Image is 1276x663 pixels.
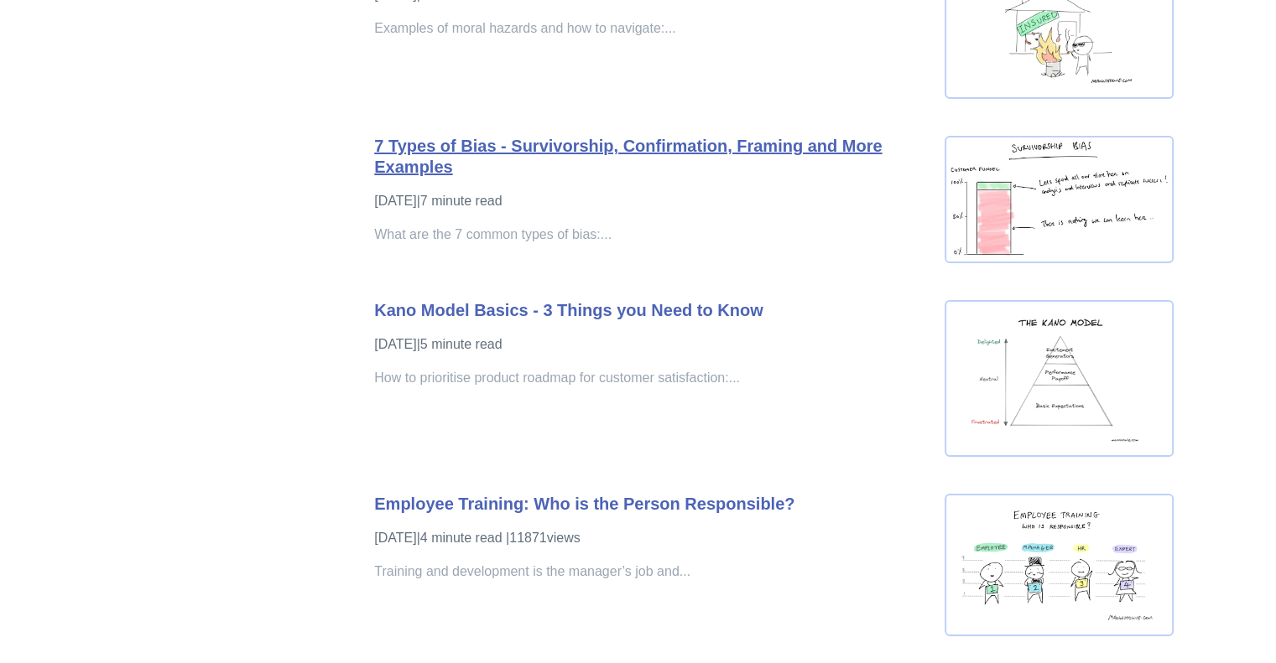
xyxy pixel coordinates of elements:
[374,495,794,513] a: Employee Training: Who is the Person Responsible?
[374,334,928,355] p: [DATE] | 5 minute read
[374,18,928,39] p: Examples of moral hazards and how to navigate:...
[945,494,1174,637] img: employee-training
[374,301,763,319] a: Kano Model Basics - 3 Things you Need to Know
[945,136,1174,263] img: survivorship
[374,191,928,211] p: [DATE] | 7 minute read
[374,368,928,388] p: How to prioritise product roadmap for customer satisfaction:...
[945,300,1174,456] img: kano-model
[374,225,928,245] p: What are the 7 common types of bias:...
[374,137,882,176] a: 7 Types of Bias - Survivorship, Confirmation, Framing and More Examples
[374,528,928,548] p: [DATE] | 4 minute read
[374,562,928,582] p: Training and development is the manager’s job and...
[506,531,581,545] span: | 11871 views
